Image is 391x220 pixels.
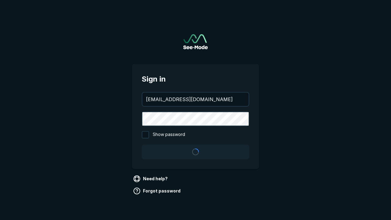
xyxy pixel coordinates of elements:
a: Go to sign in [183,34,208,49]
span: Show password [153,131,185,138]
img: See-Mode Logo [183,34,208,49]
input: your@email.com [142,93,249,106]
a: Need help? [132,174,170,184]
span: Sign in [142,74,249,85]
a: Forgot password [132,186,183,196]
